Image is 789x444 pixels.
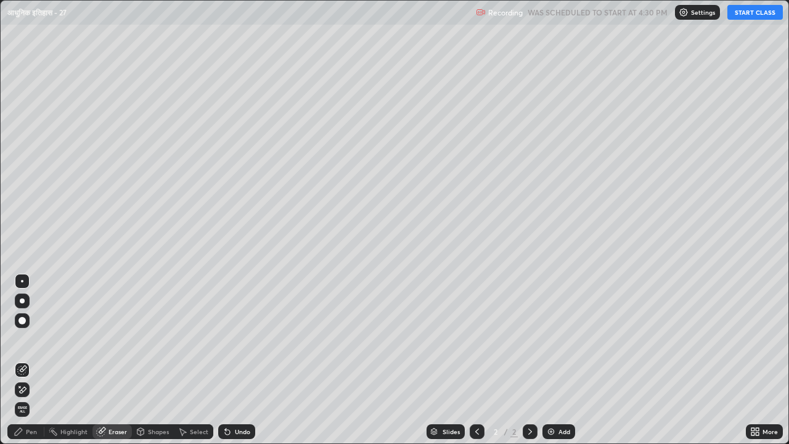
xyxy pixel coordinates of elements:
div: Select [190,429,208,435]
p: आधुनिक इतिहास - 27 [7,7,67,17]
h5: WAS SCHEDULED TO START AT 4:30 PM [528,7,668,18]
p: Recording [488,8,523,17]
div: Eraser [108,429,127,435]
div: Highlight [60,429,88,435]
div: Slides [443,429,460,435]
div: Undo [235,429,250,435]
div: / [504,428,508,435]
p: Settings [691,9,715,15]
div: Shapes [148,429,169,435]
img: recording.375f2c34.svg [476,7,486,17]
img: class-settings-icons [679,7,689,17]
button: START CLASS [727,5,783,20]
div: Add [558,429,570,435]
div: 2 [489,428,502,435]
div: More [762,429,778,435]
div: Pen [26,429,37,435]
div: 2 [510,426,518,437]
img: add-slide-button [546,427,556,437]
span: Erase all [15,406,29,413]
